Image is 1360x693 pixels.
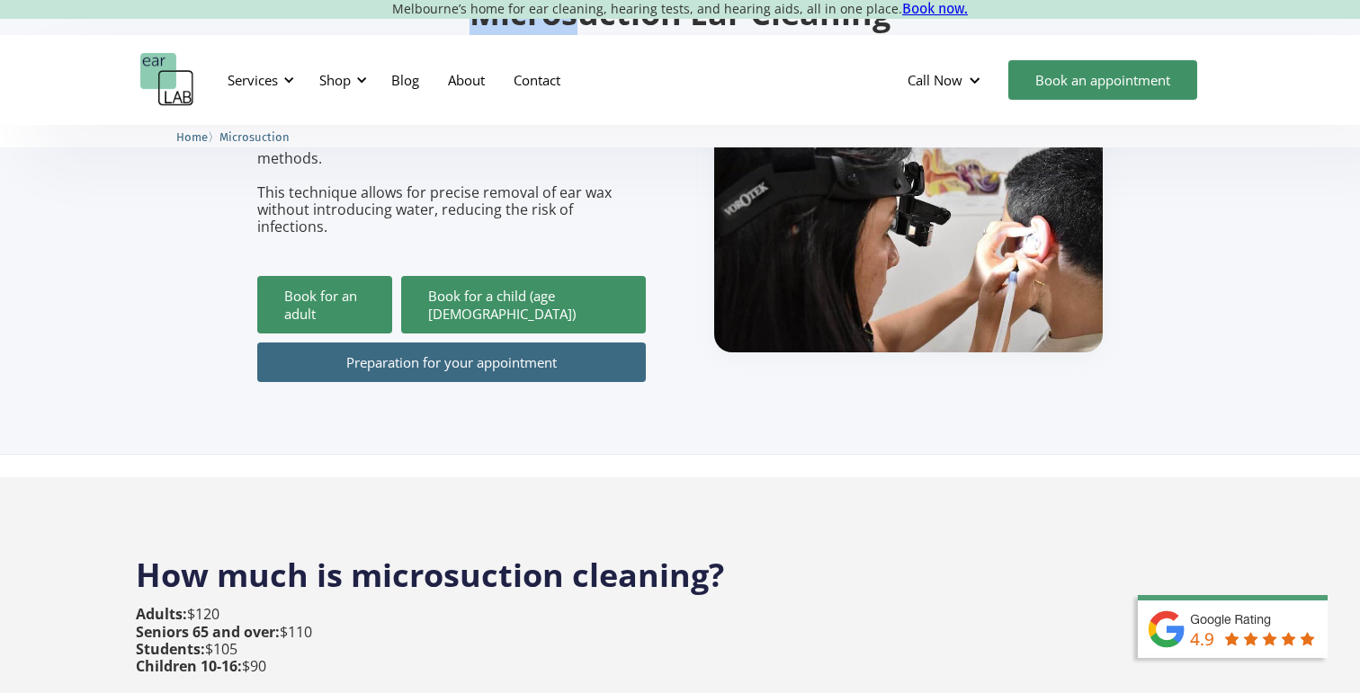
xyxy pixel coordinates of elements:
[908,71,962,89] div: Call Now
[140,53,194,107] a: home
[136,639,205,659] strong: Students:
[893,53,999,107] div: Call Now
[499,54,575,106] a: Contact
[228,71,278,89] div: Services
[401,276,646,333] a: Book for a child (age [DEMOGRAPHIC_DATA])
[217,53,300,107] div: Services
[257,342,646,382] a: Preparation for your appointment
[176,128,208,145] a: Home
[309,53,372,107] div: Shop
[219,130,290,144] span: Microsuction
[257,276,392,333] a: Book for an adult
[219,128,290,145] a: Microsuction
[714,93,1103,352] img: boy getting ear checked.
[176,130,208,144] span: Home
[257,64,646,236] p: The most advanced method of ear cleaning in [GEOGRAPHIC_DATA]. As an effective and non-invasive m...
[319,71,351,89] div: Shop
[377,54,434,106] a: Blog
[136,536,1224,597] h2: How much is microsuction cleaning?
[1008,60,1197,100] a: Book an appointment
[176,128,219,147] li: 〉
[136,604,187,624] strong: Adults:
[136,656,242,676] strong: Children 10-16:
[434,54,499,106] a: About
[136,622,280,642] strong: Seniors 65 and over:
